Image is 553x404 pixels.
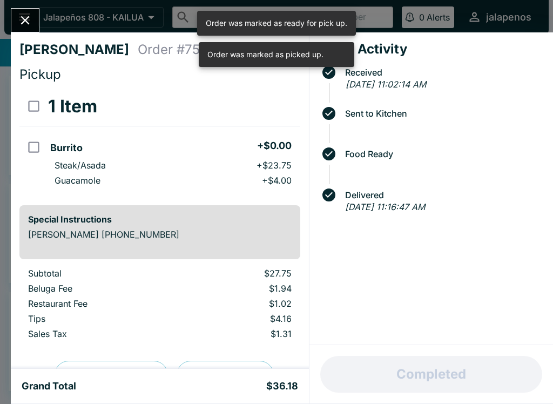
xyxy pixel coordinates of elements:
p: [PERSON_NAME] [PHONE_NUMBER] [28,229,292,240]
h5: + $0.00 [257,139,292,152]
button: Print Receipt [177,361,274,389]
em: [DATE] 11:02:14 AM [346,79,426,90]
span: Delivered [340,190,544,200]
span: Pickup [19,66,61,82]
h4: Order # 757346 [138,42,232,58]
h6: Special Instructions [28,214,292,225]
p: Guacamole [55,175,100,186]
h4: Order Activity [318,41,544,57]
p: + $23.75 [257,160,292,171]
p: Beluga Fee [28,283,171,294]
span: Sent to Kitchen [340,109,544,118]
p: $27.75 [188,268,291,279]
p: Subtotal [28,268,171,279]
div: Order was marked as picked up. [207,45,323,64]
h5: $36.18 [266,380,298,393]
p: + $4.00 [262,175,292,186]
span: Received [340,68,544,77]
h5: Burrito [50,142,83,154]
p: Tips [28,313,171,324]
table: orders table [19,268,300,344]
h5: Grand Total [22,380,76,393]
p: Sales Tax [28,328,171,339]
p: Restaurant Fee [28,298,171,309]
button: Preview Receipt [55,361,168,389]
p: $4.16 [188,313,291,324]
table: orders table [19,87,300,197]
p: $1.94 [188,283,291,294]
p: Steak/Asada [55,160,106,171]
span: Food Ready [340,149,544,159]
h4: [PERSON_NAME] [19,42,138,58]
p: $1.02 [188,298,291,309]
div: Order was marked as ready for pick up. [206,14,347,32]
button: Close [11,9,39,32]
em: [DATE] 11:16:47 AM [345,201,425,212]
h3: 1 Item [48,96,97,117]
p: $1.31 [188,328,291,339]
